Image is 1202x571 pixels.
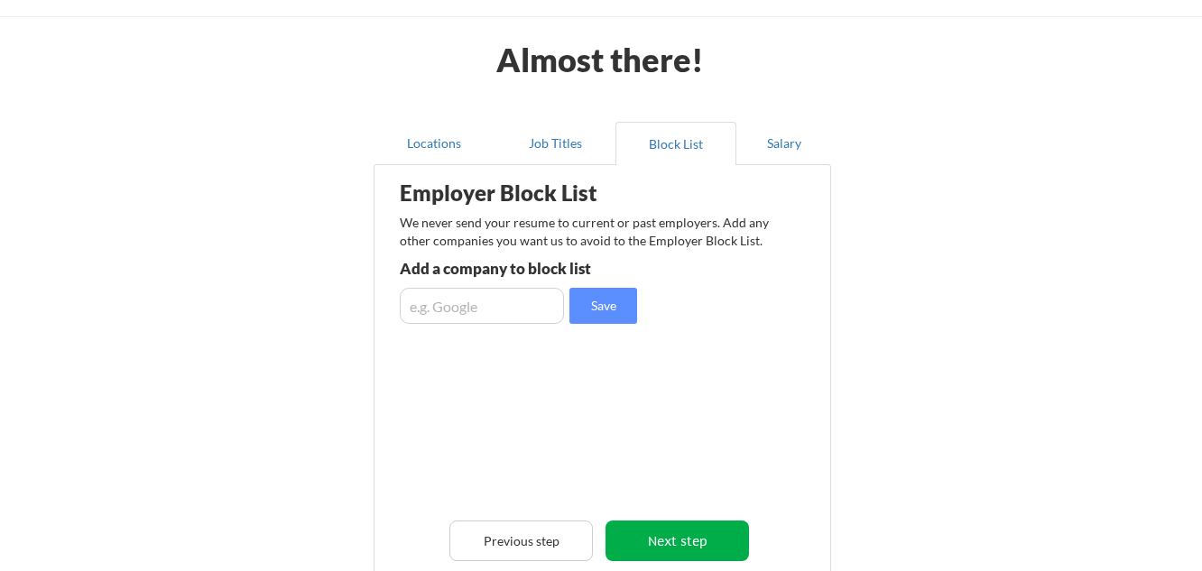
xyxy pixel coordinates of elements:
button: Next step [606,520,749,561]
button: Previous step [449,520,593,561]
button: Salary [736,122,831,165]
button: Save [569,288,637,324]
div: Almost there! [475,43,726,76]
div: Add a company to block list [400,261,664,276]
button: Block List [615,122,736,165]
button: Locations [374,122,495,165]
input: e.g. Google [400,288,564,324]
button: Job Titles [495,122,615,165]
div: Employer Block List [400,182,683,204]
div: We never send your resume to current or past employers. Add any other companies you want us to av... [400,214,780,249]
